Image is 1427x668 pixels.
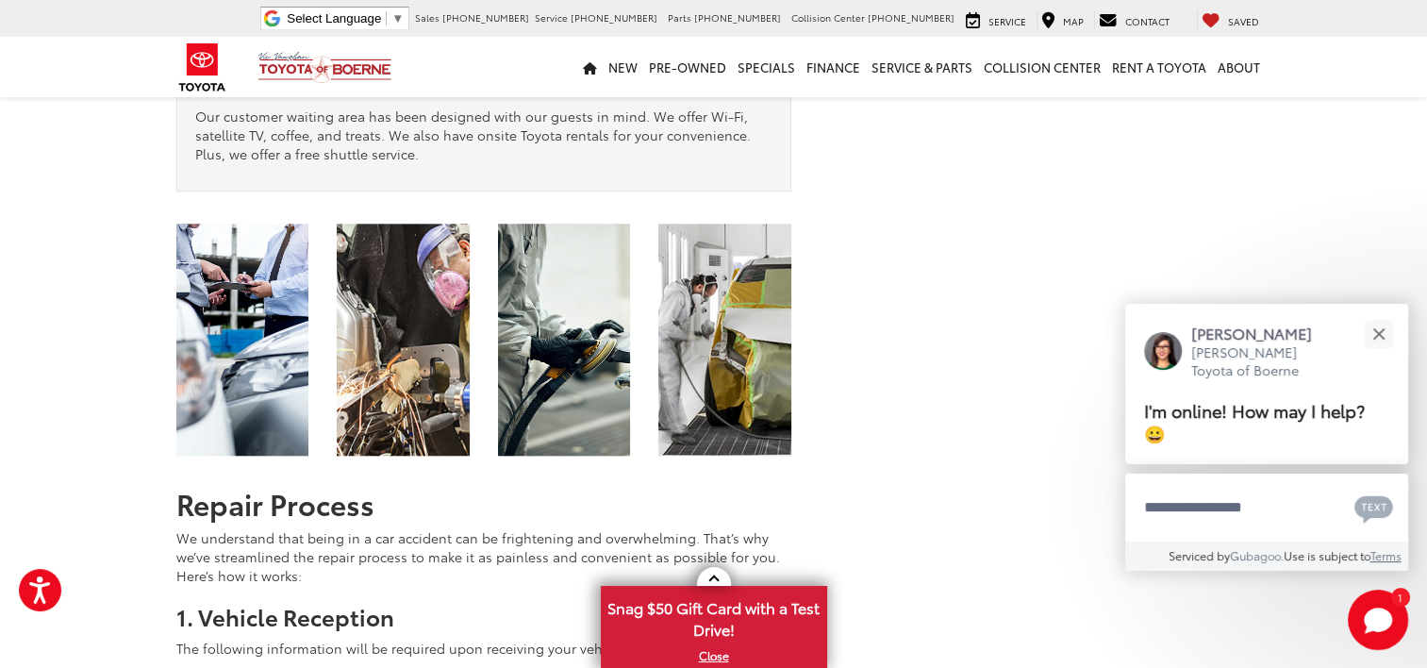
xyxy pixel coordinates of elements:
[1358,313,1399,354] button: Close
[176,604,791,628] h3: 1. Vehicle Reception
[1125,474,1408,542] textarea: Type your message
[643,37,732,97] a: Pre-Owned
[791,10,865,25] span: Collision Center
[498,224,631,456] img: Vic Vaughan Toyota of Boerne in Boerne TX
[988,14,1026,28] span: Service
[603,588,825,645] span: Snag $50 Gift Card with a Test Drive!
[571,10,657,25] span: [PHONE_NUMBER]
[287,11,404,25] a: Select Language​
[167,37,238,98] img: Toyota
[442,10,529,25] span: [PHONE_NUMBER]
[1037,10,1088,29] a: Map
[1398,593,1402,601] span: 1
[287,11,381,25] span: Select Language
[577,37,603,97] a: Home
[1191,323,1331,343] p: [PERSON_NAME]
[1228,14,1259,28] span: Saved
[1284,547,1370,563] span: Use is subject to
[1125,304,1408,571] div: Close[PERSON_NAME][PERSON_NAME] Toyota of BoerneI'm online! How may I help? 😀Type your messageCha...
[195,107,772,163] p: Our customer waiting area has been designed with our guests in mind. We offer Wi-Fi, satellite TV...
[1212,37,1266,97] a: About
[337,224,470,456] img: Vic Vaughan Toyota of Boerne in Boerne TX
[1063,14,1084,28] span: Map
[978,37,1106,97] a: Collision Center
[1144,397,1365,445] span: I'm online! How may I help? 😀
[866,37,978,97] a: Service & Parts: Opens in a new tab
[391,11,404,25] span: ▼
[1125,14,1170,28] span: Contact
[176,528,791,585] p: We understand that being in a car accident can be frightening and overwhelming. That’s why we’ve ...
[415,10,440,25] span: Sales
[1349,486,1399,528] button: Chat with SMS
[1370,547,1402,563] a: Terms
[1106,37,1212,97] a: Rent a Toyota
[1348,590,1408,650] button: Toggle Chat Window
[1197,10,1264,29] a: My Saved Vehicles
[1230,547,1284,563] a: Gubagoo.
[658,224,791,456] img: Vic Vaughan Toyota of Boerne in Boerne TX
[1348,590,1408,650] svg: Start Chat
[868,10,954,25] span: [PHONE_NUMBER]
[257,51,392,84] img: Vic Vaughan Toyota of Boerne
[1191,343,1331,380] p: [PERSON_NAME] Toyota of Boerne
[535,10,568,25] span: Service
[176,488,791,519] h2: Repair Process
[176,639,791,658] p: The following information will be required upon receiving your vehicle:
[961,10,1031,29] a: Service
[386,11,387,25] span: ​
[694,10,781,25] span: [PHONE_NUMBER]
[1354,493,1393,524] svg: Text
[668,10,691,25] span: Parts
[176,224,309,456] img: Vic Vaughan Toyota of Boerne in Boerne TX
[603,37,643,97] a: New
[1094,10,1174,29] a: Contact
[1169,547,1230,563] span: Serviced by
[801,37,866,97] a: Finance
[732,37,801,97] a: Specials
